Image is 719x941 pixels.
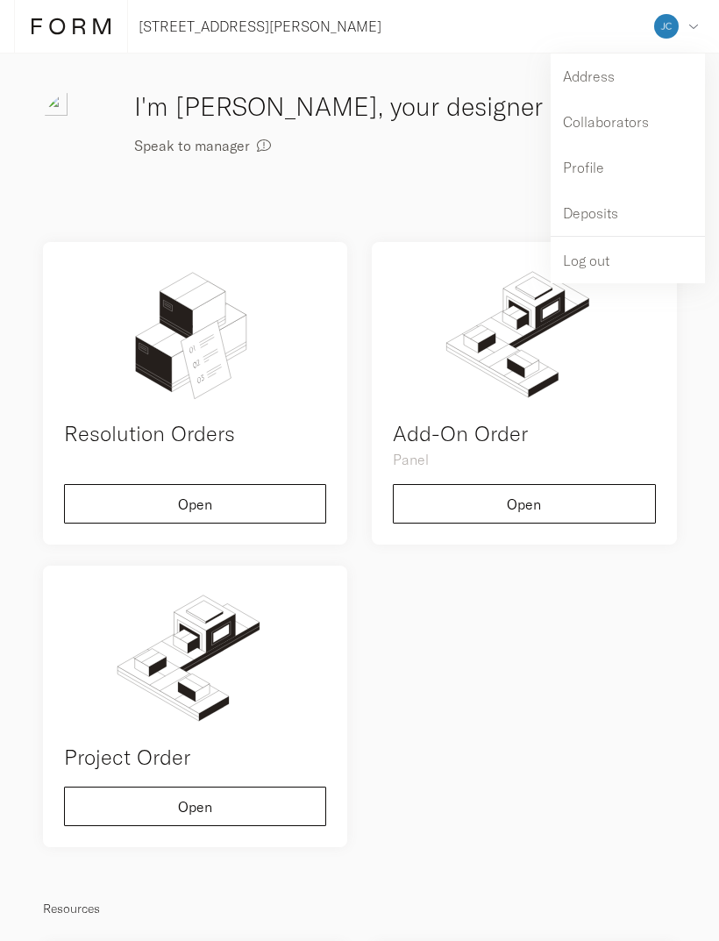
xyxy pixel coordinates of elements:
p: Resources [43,898,677,919]
h3: I'm [PERSON_NAME], your designer [134,88,677,125]
p: [STREET_ADDRESS][PERSON_NAME] [139,16,381,37]
button: Open [64,787,327,826]
img: 55d53793c74b8912099d502ada55ed94 [654,14,679,39]
p: Panel [393,449,656,470]
h4: Add-On Order [393,417,656,449]
span: Open [178,800,212,814]
img: remedial-order.svg [64,263,327,403]
span: Log out [563,253,609,267]
img: order.svg [64,587,327,727]
button: Open [64,484,327,524]
span: Open [178,497,212,511]
span: Collaborators [563,115,649,129]
span: Profile [563,160,604,175]
h4: Resolution Orders [64,417,327,449]
h4: Project Order [64,741,327,773]
button: Speak to manager [134,125,271,165]
span: Deposits [563,206,618,220]
span: Open [507,497,541,511]
img: order.svg [393,263,656,403]
button: Open [393,484,656,524]
span: Speak to manager [134,139,250,153]
span: Address [563,69,615,83]
img: Image%20from%20iOS%20(3).jpg [43,91,113,161]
